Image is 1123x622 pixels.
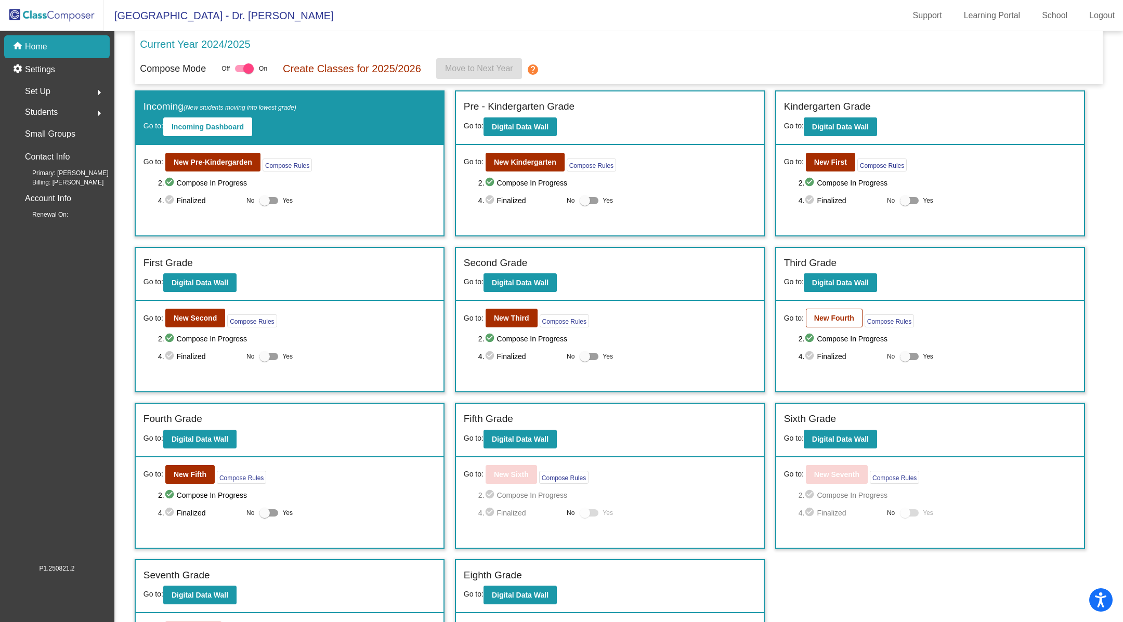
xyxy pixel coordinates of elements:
[25,127,75,141] p: Small Groups
[804,273,877,292] button: Digital Data Wall
[164,350,177,363] mat-icon: check_circle
[540,314,589,327] button: Compose Rules
[446,64,514,73] span: Move to Next Year
[485,507,497,519] mat-icon: check_circle
[784,313,804,324] span: Go to:
[1081,7,1123,24] a: Logout
[164,194,177,207] mat-icon: check_circle
[806,309,863,327] button: New Fourth
[804,194,817,207] mat-icon: check_circle
[283,61,421,76] p: Create Classes for 2025/2026
[165,309,225,327] button: New Second
[492,591,549,599] b: Digital Data Wall
[143,469,163,480] span: Go to:
[163,117,252,136] button: Incoming Dashboard
[923,507,933,519] span: Yes
[93,86,106,99] mat-icon: arrow_right
[464,156,484,167] span: Go to:
[784,277,804,286] span: Go to:
[478,507,561,519] span: 4. Finalized
[172,591,228,599] b: Digital Data Wall
[478,489,756,501] span: 2. Compose In Progress
[464,122,484,130] span: Go to:
[784,156,804,167] span: Go to:
[25,41,47,53] p: Home
[104,7,334,24] span: [GEOGRAPHIC_DATA] - Dr. [PERSON_NAME]
[494,314,529,322] b: New Third
[806,153,855,171] button: New First
[814,470,859,479] b: New Seventh
[799,177,1076,189] span: 2. Compose In Progress
[492,435,549,443] b: Digital Data Wall
[799,194,882,207] span: 4. Finalized
[172,435,228,443] b: Digital Data Wall
[923,350,933,363] span: Yes
[485,489,497,501] mat-icon: check_circle
[140,62,206,76] p: Compose Mode
[494,158,556,166] b: New Kindergarten
[956,7,1029,24] a: Learning Portal
[804,350,817,363] mat-icon: check_circle
[25,150,70,164] p: Contact Info
[164,333,177,345] mat-icon: check_circle
[282,507,293,519] span: Yes
[227,314,277,327] button: Compose Rules
[804,507,817,519] mat-icon: check_circle
[143,256,193,271] label: First Grade
[158,507,241,519] span: 4. Finalized
[857,158,907,171] button: Compose Rules
[246,508,254,518] span: No
[436,58,522,79] button: Move to Next Year
[485,350,497,363] mat-icon: check_circle
[485,177,497,189] mat-icon: check_circle
[887,196,895,205] span: No
[25,84,50,99] span: Set Up
[799,507,882,519] span: 4. Finalized
[16,168,109,178] span: Primary: [PERSON_NAME]
[484,273,557,292] button: Digital Data Wall
[25,191,71,206] p: Account Info
[1034,7,1076,24] a: School
[93,107,106,120] mat-icon: arrow_right
[282,350,293,363] span: Yes
[887,352,895,361] span: No
[923,194,933,207] span: Yes
[172,279,228,287] b: Digital Data Wall
[804,430,877,448] button: Digital Data Wall
[814,314,854,322] b: New Fourth
[12,41,25,53] mat-icon: home
[16,210,68,219] span: Renewal On:
[784,99,871,114] label: Kindergarten Grade
[567,196,574,205] span: No
[464,412,513,427] label: Fifth Grade
[905,7,950,24] a: Support
[163,430,237,448] button: Digital Data Wall
[486,153,565,171] button: New Kindergarten
[812,123,869,131] b: Digital Data Wall
[526,63,539,76] mat-icon: help
[143,313,163,324] span: Go to:
[259,64,267,73] span: On
[464,469,484,480] span: Go to:
[464,568,522,583] label: Eighth Grade
[174,470,206,479] b: New Fifth
[143,412,202,427] label: Fourth Grade
[263,158,312,171] button: Compose Rules
[603,350,613,363] span: Yes
[221,64,230,73] span: Off
[16,178,103,187] span: Billing: [PERSON_NAME]
[158,177,436,189] span: 2. Compose In Progress
[464,277,484,286] span: Go to:
[174,158,252,166] b: New Pre-Kindergarden
[784,256,837,271] label: Third Grade
[567,352,574,361] span: No
[870,471,919,484] button: Compose Rules
[143,568,210,583] label: Seventh Grade
[143,99,296,114] label: Incoming
[784,469,804,480] span: Go to:
[165,153,260,171] button: New Pre-Kindergarden
[164,177,177,189] mat-icon: check_circle
[164,489,177,501] mat-icon: check_circle
[812,279,869,287] b: Digital Data Wall
[799,350,882,363] span: 4. Finalized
